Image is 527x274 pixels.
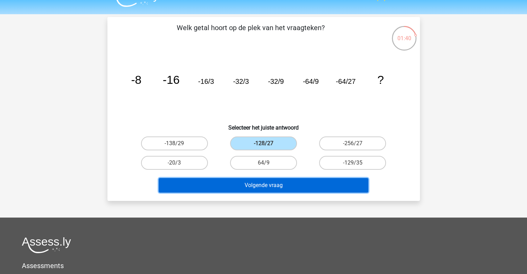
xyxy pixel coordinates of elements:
[303,78,319,85] tspan: -64/9
[22,237,71,253] img: Assessly logo
[230,156,297,170] label: 64/9
[319,156,386,170] label: -129/35
[198,78,214,85] tspan: -16/3
[118,23,383,43] p: Welk getal hoort op de plek van het vraagteken?
[319,136,386,150] label: -256/27
[391,25,417,43] div: 01:40
[233,78,249,85] tspan: -32/3
[118,119,409,131] h6: Selecteer het juiste antwoord
[159,178,368,193] button: Volgende vraag
[141,156,208,170] label: -20/3
[377,73,384,86] tspan: ?
[336,78,355,85] tspan: -64/27
[163,73,179,86] tspan: -16
[268,78,284,85] tspan: -32/9
[230,136,297,150] label: -128/27
[22,262,505,270] h5: Assessments
[141,136,208,150] label: -138/29
[131,73,141,86] tspan: -8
